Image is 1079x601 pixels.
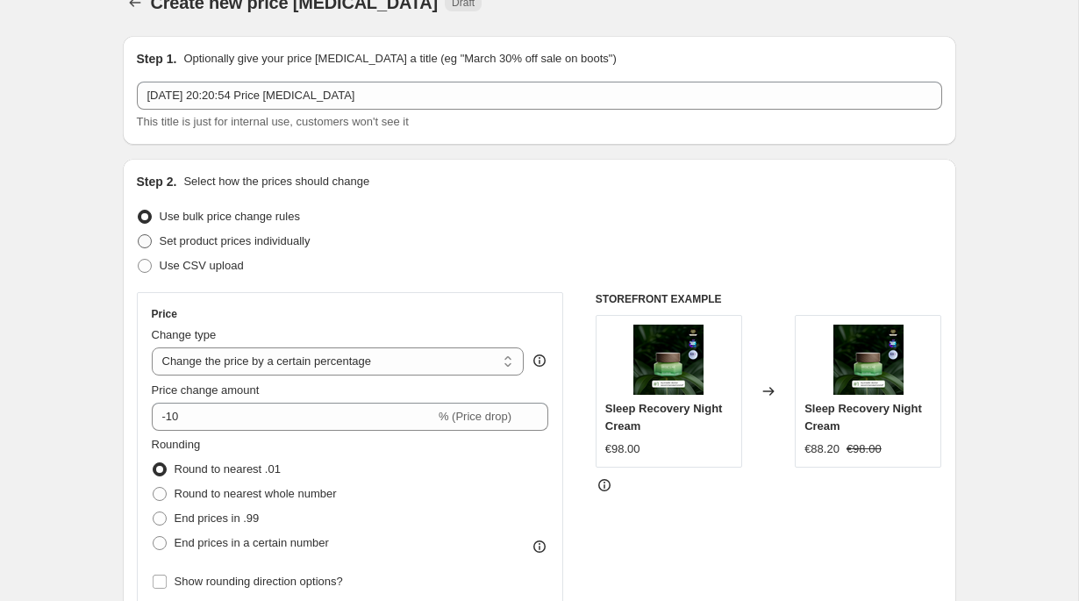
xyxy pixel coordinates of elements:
span: Use CSV upload [160,259,244,272]
input: -15 [152,403,435,431]
span: % (Price drop) [439,410,511,423]
span: Show rounding direction options? [175,575,343,588]
span: Change type [152,328,217,341]
img: NightCreamEnglish_80x.png [633,325,704,395]
p: Select how the prices should change [183,173,369,190]
span: Round to nearest .01 [175,462,281,476]
div: €98.00 [605,440,640,458]
span: End prices in a certain number [175,536,329,549]
h6: STOREFRONT EXAMPLE [596,292,942,306]
h3: Price [152,307,177,321]
span: Round to nearest whole number [175,487,337,500]
div: help [531,352,548,369]
h2: Step 1. [137,50,177,68]
p: Optionally give your price [MEDICAL_DATA] a title (eg "March 30% off sale on boots") [183,50,616,68]
span: Sleep Recovery Night Cream [804,402,922,433]
img: NightCreamEnglish_80x.png [833,325,904,395]
span: Use bulk price change rules [160,210,300,223]
strike: €98.00 [847,440,882,458]
span: Sleep Recovery Night Cream [605,402,723,433]
span: End prices in .99 [175,512,260,525]
h2: Step 2. [137,173,177,190]
span: This title is just for internal use, customers won't see it [137,115,409,128]
span: Set product prices individually [160,234,311,247]
input: 30% off holiday sale [137,82,942,110]
span: Rounding [152,438,201,451]
div: €88.20 [804,440,840,458]
span: Price change amount [152,383,260,397]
